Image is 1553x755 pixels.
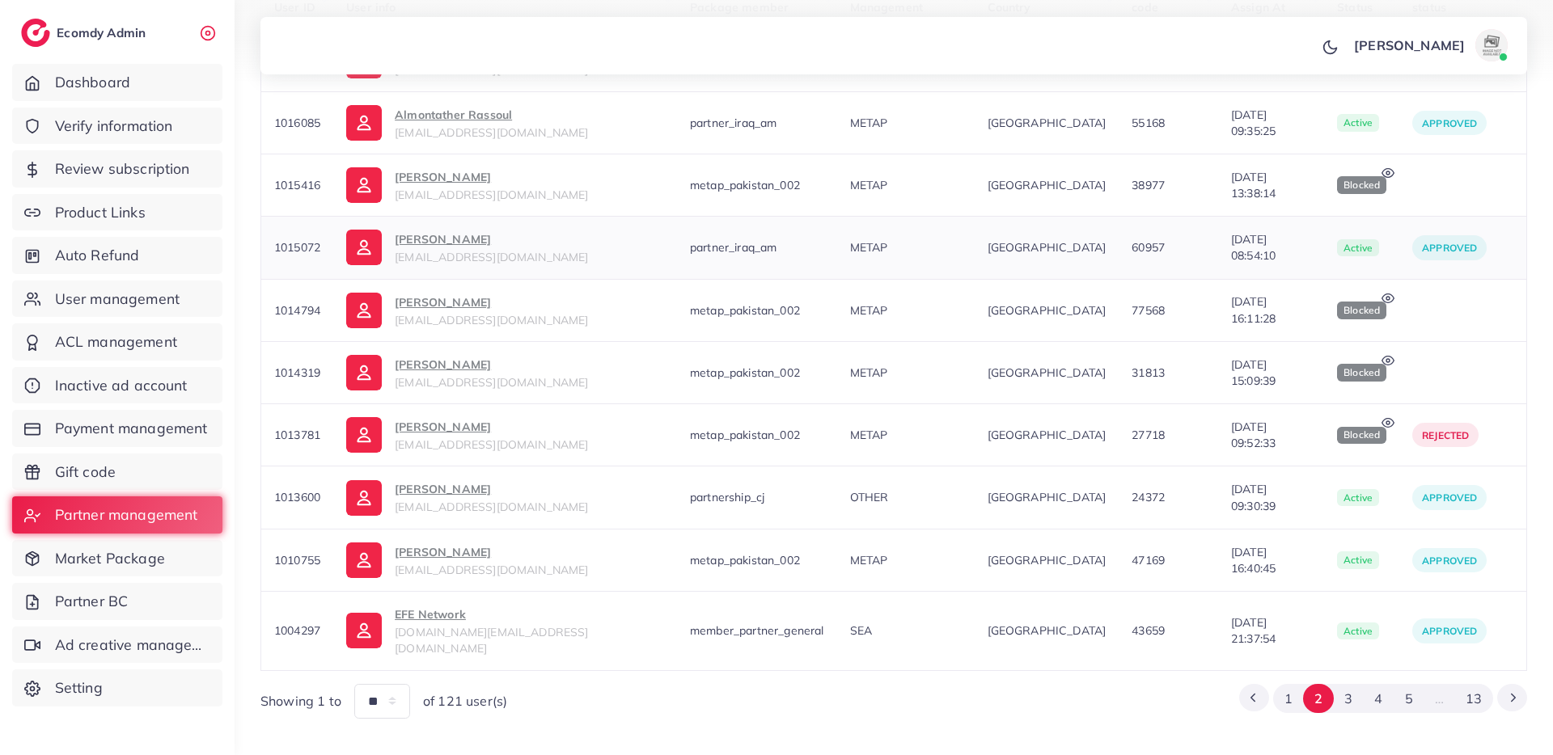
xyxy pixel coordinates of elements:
[346,293,664,328] a: [PERSON_NAME][EMAIL_ADDRESS][DOMAIN_NAME]
[55,635,210,656] span: Ad creative management
[1231,169,1311,202] span: [DATE] 13:38:14
[988,302,1107,318] span: [GEOGRAPHIC_DATA]
[1345,29,1514,61] a: [PERSON_NAME]avatar
[988,177,1107,193] span: [GEOGRAPHIC_DATA]
[1337,176,1386,194] span: blocked
[395,500,588,514] span: [EMAIL_ADDRESS][DOMAIN_NAME]
[346,542,664,578] a: [PERSON_NAME][EMAIL_ADDRESS][DOMAIN_NAME]
[423,692,507,711] span: of 121 user(s)
[690,428,800,442] span: metap_pakistan_002
[850,623,872,638] span: SEA
[12,626,222,664] a: Ad creative management
[21,19,50,47] img: logo
[274,365,320,380] span: 1014319
[395,250,588,264] span: [EMAIL_ADDRESS][DOMAIN_NAME]
[57,25,150,40] h2: Ecomdy Admin
[346,479,664,515] a: [PERSON_NAME][EMAIL_ADDRESS][DOMAIN_NAME]
[55,462,116,483] span: Gift code
[346,417,382,453] img: ic-user-info.36bf1079.svg
[1337,364,1386,382] span: blocked
[21,19,150,47] a: logoEcomdy Admin
[1231,481,1311,514] span: [DATE] 09:30:39
[55,677,103,698] span: Setting
[1132,553,1165,567] span: 47169
[1337,302,1386,319] span: blocked
[1337,622,1379,640] span: active
[260,692,341,711] span: Showing 1 to
[395,605,664,624] p: EFE Network
[1422,429,1469,441] span: Rejected
[12,323,222,361] a: ACL management
[690,178,800,192] span: metap_pakistan_002
[1337,114,1379,132] span: active
[690,623,824,638] span: member_partner_general
[395,625,588,656] span: [DOMAIN_NAME][EMAIL_ADDRESS][DOMAIN_NAME]
[395,188,588,202] span: [EMAIL_ADDRESS][DOMAIN_NAME]
[274,428,320,442] span: 1013781
[1231,544,1311,577] span: [DATE] 16:40:45
[1422,242,1477,254] span: Approved
[395,542,588,562] p: [PERSON_NAME]
[1334,684,1364,714] button: Go to page 3
[12,237,222,274] a: Auto Refund
[1231,293,1311,327] span: [DATE] 16:11:28
[1422,555,1477,567] span: Approved
[1394,684,1424,714] button: Go to page 5
[690,553,800,567] span: metap_pakistan_002
[395,437,588,452] span: [EMAIL_ADDRESS][DOMAIN_NAME]
[1422,117,1477,129] span: Approved
[395,125,588,140] span: [EMAIL_ADDRESS][DOMAIN_NAME]
[346,167,382,203] img: ic-user-info.36bf1079.svg
[395,167,588,187] p: [PERSON_NAME]
[988,115,1107,131] span: [GEOGRAPHIC_DATA]
[395,479,588,499] p: [PERSON_NAME]
[346,417,664,453] a: [PERSON_NAME][EMAIL_ADDRESS][DOMAIN_NAME]
[12,540,222,577] a: Market Package
[1455,684,1493,714] button: Go to page 13
[395,313,588,327] span: [EMAIL_ADDRESS][DOMAIN_NAME]
[1337,551,1379,569] span: active
[1422,491,1477,504] span: Approved
[346,167,664,203] a: [PERSON_NAME][EMAIL_ADDRESS][DOMAIN_NAME]
[1273,684,1303,714] button: Go to page 1
[1231,107,1311,140] span: [DATE] 09:35:25
[1132,178,1165,192] span: 38977
[988,622,1107,639] span: [GEOGRAPHIC_DATA]
[988,489,1107,505] span: [GEOGRAPHIC_DATA]
[274,490,320,504] span: 1013600
[55,158,190,179] span: Review subscription
[395,230,588,249] p: [PERSON_NAME]
[850,490,889,504] span: OTHER
[274,116,320,130] span: 1016085
[850,428,888,442] span: METAP
[346,605,664,657] a: EFE Network[DOMAIN_NAME][EMAIL_ADDRESS][DOMAIN_NAME]
[55,504,198,525] span: Partner management
[12,367,222,404] a: Inactive ad account
[274,178,320,192] span: 1015416
[12,64,222,101] a: Dashboard
[988,552,1107,568] span: [GEOGRAPHIC_DATA]
[274,623,320,638] span: 1004297
[346,105,382,141] img: ic-user-info.36bf1079.svg
[850,303,888,318] span: METAP
[12,150,222,188] a: Review subscription
[1337,239,1379,257] span: active
[55,591,129,612] span: Partner BC
[55,548,165,569] span: Market Package
[395,355,588,374] p: [PERSON_NAME]
[988,427,1107,443] span: [GEOGRAPHIC_DATA]
[274,303,320,318] span: 1014794
[850,365,888,380] span: METAP
[1132,303,1165,318] span: 77568
[1132,240,1165,255] span: 60957
[1132,428,1165,442] span: 27718
[12,108,222,145] a: Verify information
[690,116,776,130] span: partner_iraq_am
[55,202,146,223] span: Product Links
[12,280,222,318] a: User management
[1497,684,1527,711] button: Go to next page
[395,293,588,312] p: [PERSON_NAME]
[988,365,1107,381] span: [GEOGRAPHIC_DATA]
[346,355,664,390] a: [PERSON_NAME][EMAIL_ADDRESS][DOMAIN_NAME]
[1475,29,1508,61] img: avatar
